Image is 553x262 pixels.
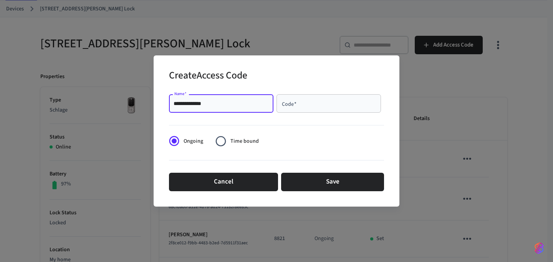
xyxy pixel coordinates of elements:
img: SeamLogoGradient.69752ec5.svg [535,242,544,254]
button: Cancel [169,173,278,191]
label: Name [174,91,187,97]
h2: Create Access Code [169,65,247,88]
button: Save [281,173,384,191]
span: Ongoing [184,137,203,145]
span: Time bound [230,137,259,145]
